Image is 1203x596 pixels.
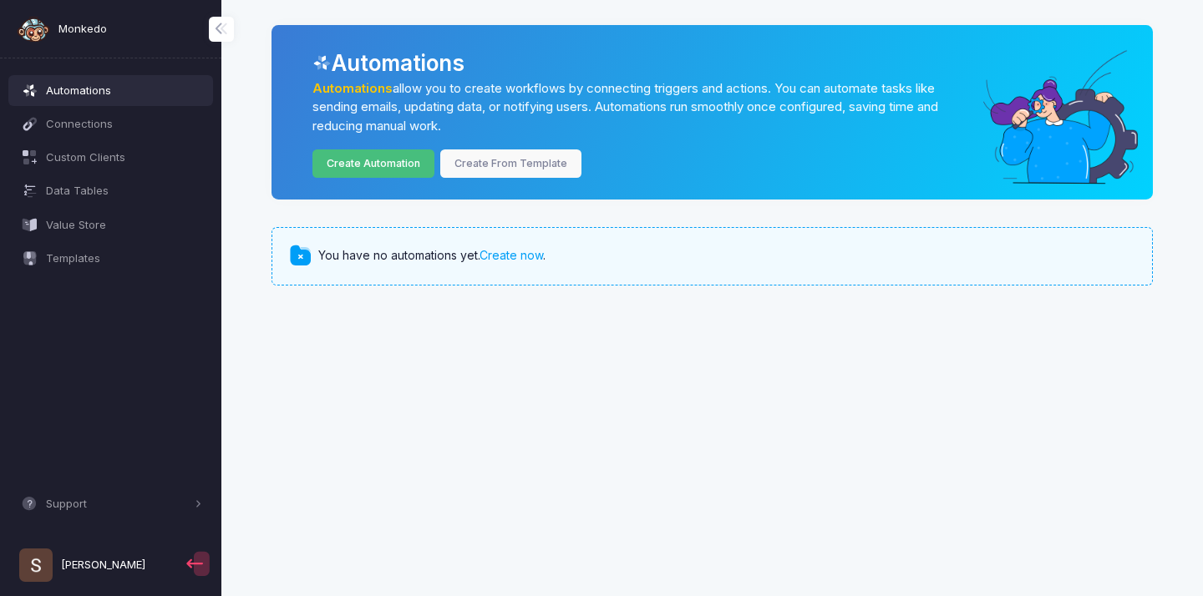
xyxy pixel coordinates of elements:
div: Automations [312,47,1129,79]
span: Templates [46,250,202,267]
p: allow you to create workflows by connecting triggers and actions. You can automate tasks like sen... [312,79,978,135]
span: [PERSON_NAME] [61,557,145,573]
a: Automations [8,75,214,105]
span: Value Store [46,217,202,234]
span: Connections [46,116,202,133]
span: Custom Clients [46,149,202,166]
span: Automations [46,83,202,99]
img: monkedo-logo-dark.png [17,13,50,46]
a: Value Store [8,210,214,240]
a: Monkedo [17,13,107,46]
span: Support [46,496,190,513]
span: You have no automations yet. . [318,247,546,265]
span: Monkedo [58,21,107,38]
a: Connections [8,109,214,139]
a: Data Tables [8,176,214,206]
a: Create now [480,248,543,262]
a: Create From Template [440,149,582,179]
a: Automations [312,81,393,96]
a: [PERSON_NAME] [8,542,183,589]
a: Custom Clients [8,143,214,173]
button: Support [8,489,214,519]
a: Templates [8,243,214,273]
a: Create Automation [312,149,435,179]
span: Data Tables [46,183,202,200]
img: profile [19,548,53,582]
